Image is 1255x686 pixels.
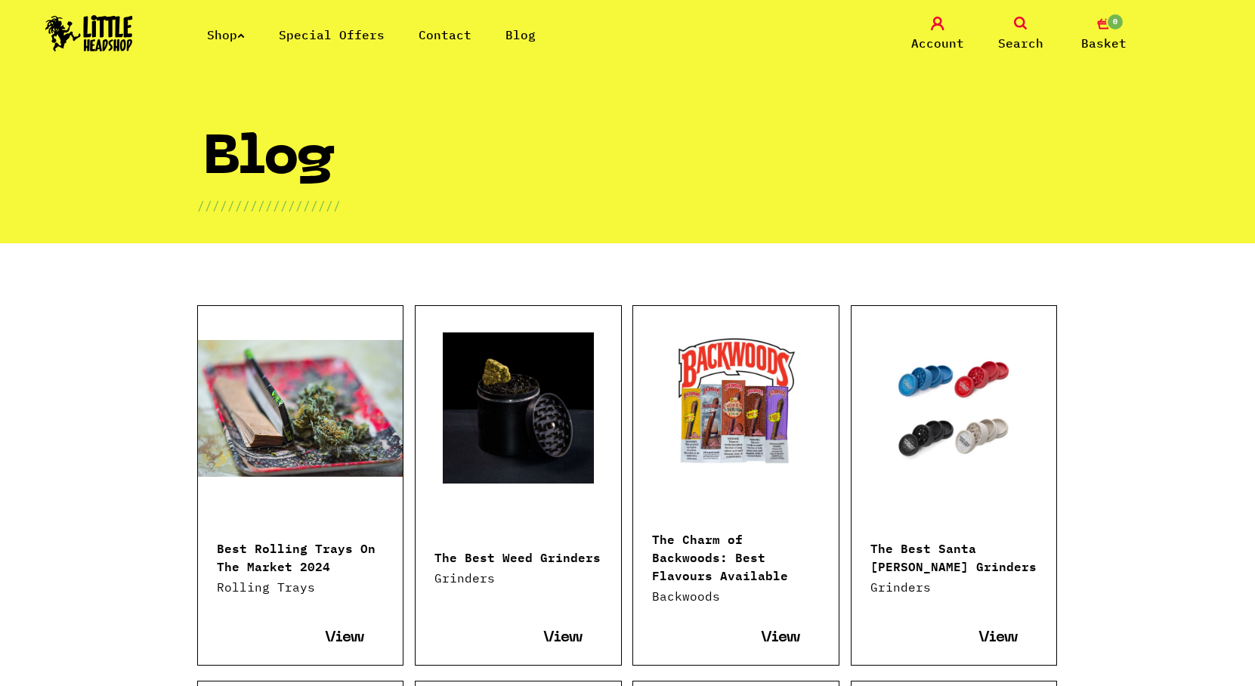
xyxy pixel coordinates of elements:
[998,34,1043,52] span: Search
[325,630,364,646] span: View
[45,15,133,51] img: Little Head Shop Logo
[983,17,1059,52] a: Search
[1081,34,1127,52] span: Basket
[434,569,602,587] p: Grinders
[652,529,820,583] p: The Charm of Backwoods: Best Flavours Available
[870,578,1038,596] p: Grinders
[207,27,245,42] a: Shop
[1106,13,1124,31] span: 0
[300,630,384,646] a: View
[217,538,385,574] p: Best Rolling Trays On The Market 2024
[543,630,583,646] span: View
[419,27,471,42] a: Contact
[736,630,820,646] a: View
[978,630,1018,646] span: View
[197,196,341,215] p: ///////////////////
[217,578,385,596] p: Rolling Trays
[203,134,335,196] h1: Blog
[911,34,964,52] span: Account
[870,538,1038,574] p: The Best Santa [PERSON_NAME] Grinders
[652,587,820,605] p: Backwoods
[434,547,602,565] p: The Best Weed Grinders
[279,27,385,42] a: Special Offers
[954,630,1038,646] a: View
[518,630,602,646] a: View
[505,27,536,42] a: Blog
[1066,17,1142,52] a: 0 Basket
[761,630,800,646] span: View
